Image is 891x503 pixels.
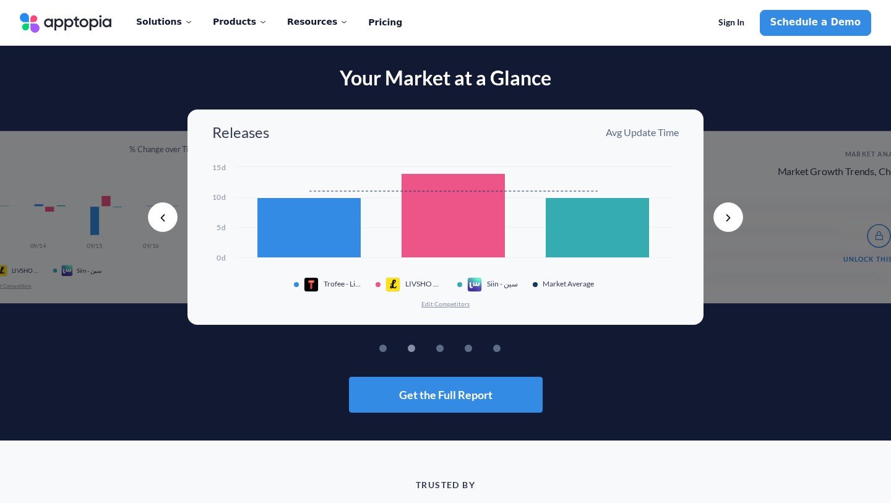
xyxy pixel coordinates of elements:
div: Products [213,9,267,35]
div: app [304,277,324,292]
a: Schedule a Demo [760,10,871,36]
span: LIVSHO – Live Shopping app [12,267,41,275]
p: TRUSTED BY [74,480,817,490]
p: % Change over Time [129,144,199,155]
span: Trofee - Livestream Shopping [324,280,361,288]
button: 1 [398,345,405,352]
button: Get the Full Report [349,377,543,413]
button: Next [713,202,743,232]
text: 0d [217,253,225,262]
text: 09/16 [142,243,160,249]
button: 5 [512,345,519,352]
button: Edit Competitors [421,299,470,308]
text: 10d [212,192,225,202]
div: app [61,265,77,277]
div: Solutions [136,9,193,35]
img: app icon [467,277,482,292]
button: 2 [426,345,434,352]
img: app icon [61,265,73,277]
p: Avg Update Time [606,126,679,139]
span: Siin - سين [487,280,518,288]
button: 4 [483,345,491,352]
text: 09/14 [30,243,47,249]
span: Get the Full Report [399,389,493,400]
span: Sign In [718,17,744,28]
div: app [467,277,487,292]
span: Market Average [543,280,597,288]
text: 5d [217,223,225,232]
a: Sign In [708,10,755,36]
a: Pricing [368,10,402,36]
div: app [385,277,405,292]
button: 3 [455,345,462,352]
h3: Releases [212,124,269,140]
div: Resources [287,9,348,35]
img: app icon [304,277,319,292]
text: 09/15 [86,243,103,249]
span: LIVSHO – Live Shopping app [405,280,442,288]
span: Siin - سين [77,267,101,275]
img: app icon [385,277,400,292]
button: Previous [148,202,178,232]
text: 15d [212,163,225,172]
